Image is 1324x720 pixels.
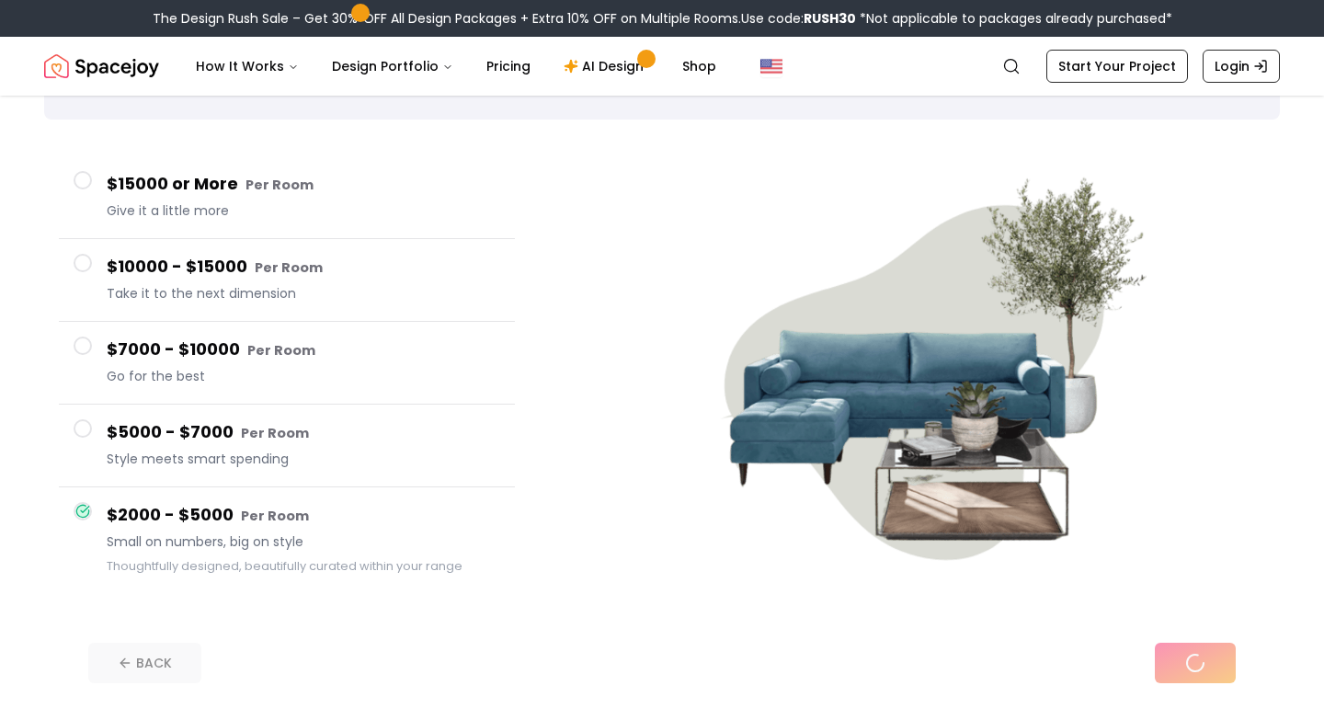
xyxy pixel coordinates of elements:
small: Per Room [245,176,314,194]
img: $2000 - $5000 [673,142,1151,620]
nav: Global [44,37,1280,96]
button: $15000 or More Per RoomGive it a little more [59,156,515,239]
span: Use code: [741,9,856,28]
span: Go for the best [107,367,500,385]
span: Style meets smart spending [107,450,500,468]
small: Per Room [255,258,323,277]
h4: $2000 - $5000 [107,502,500,529]
h4: $7000 - $10000 [107,337,500,363]
span: Give it a little more [107,201,500,220]
span: Small on numbers, big on style [107,532,500,551]
small: Per Room [241,507,309,525]
h4: $5000 - $7000 [107,419,500,446]
img: United States [760,55,782,77]
b: RUSH30 [804,9,856,28]
span: Take it to the next dimension [107,284,500,303]
a: AI Design [549,48,664,85]
a: Pricing [472,48,545,85]
small: Per Room [247,341,315,360]
a: Start Your Project [1046,50,1188,83]
img: Spacejoy Logo [44,48,159,85]
a: Shop [668,48,731,85]
a: Spacejoy [44,48,159,85]
button: $10000 - $15000 Per RoomTake it to the next dimension [59,239,515,322]
h4: $10000 - $15000 [107,254,500,280]
button: Design Portfolio [317,48,468,85]
small: Per Room [241,424,309,442]
button: $5000 - $7000 Per RoomStyle meets smart spending [59,405,515,487]
button: $2000 - $5000 Per RoomSmall on numbers, big on styleThoughtfully designed, beautifully curated wi... [59,487,515,591]
button: $7000 - $10000 Per RoomGo for the best [59,322,515,405]
a: Login [1203,50,1280,83]
button: How It Works [181,48,314,85]
nav: Main [181,48,731,85]
div: The Design Rush Sale – Get 30% OFF All Design Packages + Extra 10% OFF on Multiple Rooms. [153,9,1172,28]
small: Thoughtfully designed, beautifully curated within your range [107,558,462,574]
span: *Not applicable to packages already purchased* [856,9,1172,28]
h4: $15000 or More [107,171,500,198]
